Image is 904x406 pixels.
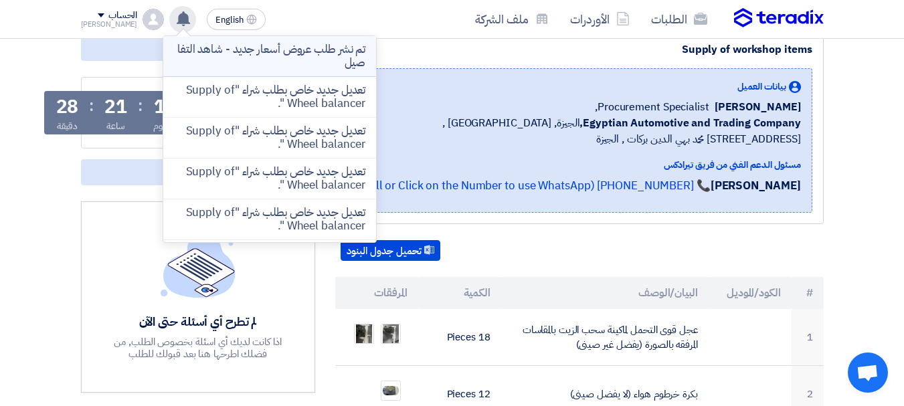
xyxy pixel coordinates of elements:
[595,99,709,115] span: Procurement Specialist,
[81,21,138,28] div: [PERSON_NAME]
[174,84,365,110] p: تعديل جديد خاص بطلب شراء "Supply of Wheel balancer ".
[138,94,143,118] div: :
[106,119,126,133] div: ساعة
[143,9,164,30] img: profile_test.png
[464,3,559,35] a: ملف الشركة
[207,9,266,30] button: English
[174,43,365,70] p: تم نشر طلب عروض أسعار جديد - شاهد التفاصيل
[737,80,786,94] span: بيانات العميل
[161,234,236,297] img: empty_state_list.svg
[709,277,792,309] th: الكود/الموديل
[418,309,501,366] td: 18 Pieces
[154,98,165,116] div: 1
[174,124,365,151] p: تعديل جديد خاص بطلب شراء "Supply of Wheel balancer ".
[81,35,315,61] div: مواعيد الطلب
[89,94,94,118] div: :
[792,277,824,309] th: #
[174,206,365,233] p: تعديل جديد خاص بطلب شراء "Supply of Wheel balancer ".
[108,10,137,21] div: الحساب
[711,177,801,194] strong: [PERSON_NAME]
[579,115,800,131] b: Egyptian Automotive and Trading Company,
[501,277,709,309] th: البيان/الوصف
[418,277,501,309] th: الكمية
[734,8,824,28] img: Teradix logo
[355,318,373,350] img: WhatsApp_Image__at__PM_1760446968428.jpeg
[100,314,296,329] div: لم تطرح أي أسئلة حتى الآن
[57,119,78,133] div: دقيقة
[153,119,166,133] div: يوم
[335,277,418,309] th: المرفقات
[381,318,400,350] img: WhatsApp_Image__at__PM__1760446959412.jpeg
[792,309,824,366] td: 1
[640,3,718,35] a: الطلبات
[358,158,801,172] div: مسئول الدعم الفني من فريق تيرادكس
[359,177,711,194] a: 📞 [PHONE_NUMBER] (Call or Click on the Number to use WhatsApp)
[104,98,127,116] div: 21
[100,336,296,360] div: اذا كانت لديك أي اسئلة بخصوص الطلب, من فضلك اطرحها هنا بعد قبولك للطلب
[501,309,709,366] td: عجل قوى التحمل لماكينة سحب الزيت بالمقاسات المرفقه بالصورة (يفضل غير صينى)
[715,99,801,115] span: [PERSON_NAME]
[381,385,400,397] img: __1760447021697.jpeg
[341,240,440,262] button: تحميل جدول البنود
[215,15,244,25] span: English
[559,3,640,35] a: الأوردرات
[358,115,801,147] span: الجيزة, [GEOGRAPHIC_DATA] ,[STREET_ADDRESS] محمد بهي الدين بركات , الجيزة
[56,98,79,116] div: 28
[347,41,812,58] div: Supply of workshop items
[848,352,888,393] div: Open chat
[174,165,365,192] p: تعديل جديد خاص بطلب شراء "Supply of Wheel balancer ".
